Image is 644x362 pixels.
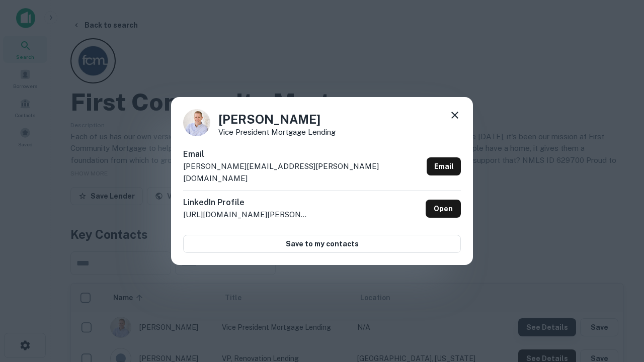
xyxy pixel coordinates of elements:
img: 1520878720083 [183,109,210,136]
p: [URL][DOMAIN_NAME][PERSON_NAME] [183,209,309,221]
p: Vice President Mortgage Lending [218,128,336,136]
p: [PERSON_NAME][EMAIL_ADDRESS][PERSON_NAME][DOMAIN_NAME] [183,160,423,184]
h6: Email [183,148,423,160]
iframe: Chat Widget [594,249,644,298]
h6: LinkedIn Profile [183,197,309,209]
a: Email [427,157,461,175]
a: Open [426,200,461,218]
h4: [PERSON_NAME] [218,110,336,128]
button: Save to my contacts [183,235,461,253]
